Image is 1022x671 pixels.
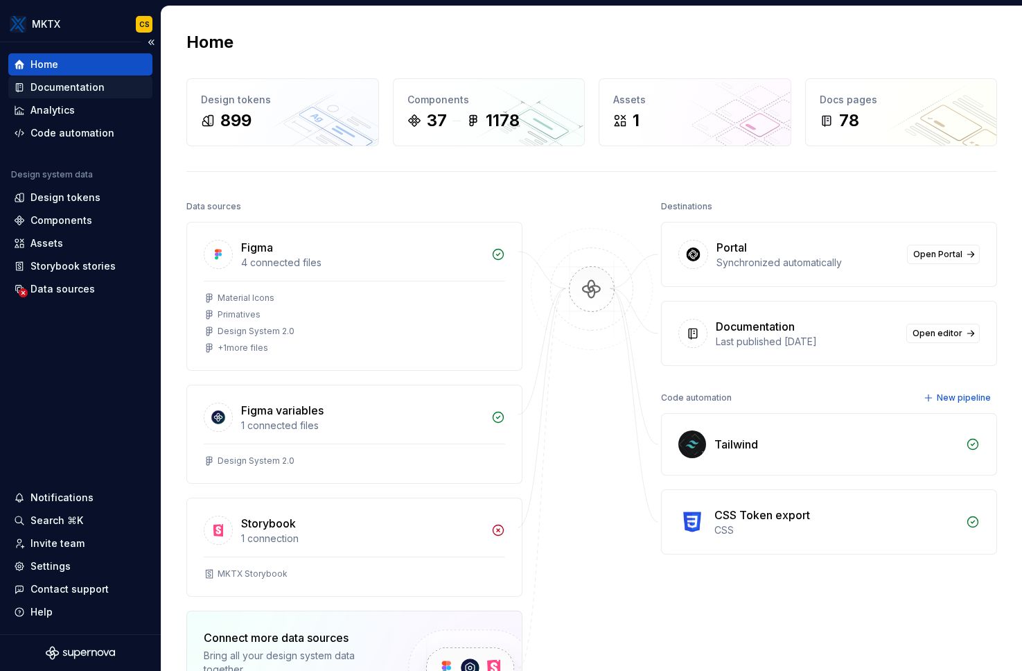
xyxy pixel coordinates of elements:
a: Code automation [8,122,152,144]
button: MKTXCS [3,9,158,39]
a: Invite team [8,532,152,555]
div: Docs pages [820,93,983,107]
span: Open Portal [913,249,962,260]
span: New pipeline [937,392,991,403]
div: Invite team [30,537,85,550]
button: Help [8,601,152,623]
div: Data sources [186,197,241,216]
span: Open editor [913,328,962,339]
a: Design tokens [8,186,152,209]
div: Destinations [661,197,712,216]
div: Notifications [30,491,94,505]
div: Design tokens [201,93,364,107]
button: New pipeline [919,388,997,408]
div: CSS [714,523,958,537]
a: Assets [8,232,152,254]
div: Storybook [241,515,296,532]
svg: Supernova Logo [46,646,115,660]
a: Figma variables1 connected filesDesign System 2.0 [186,385,522,484]
div: MKTX Storybook [218,568,288,579]
div: 37 [427,110,447,132]
div: 78 [839,110,859,132]
div: + 1 more files [218,342,268,354]
div: Analytics [30,103,75,117]
a: Figma4 connected filesMaterial IconsPrimativesDesign System 2.0+1more files [186,222,522,371]
div: Data sources [30,282,95,296]
div: 1 connected files [241,419,483,433]
a: Open editor [906,324,980,343]
div: Home [30,58,58,71]
a: Components371178 [393,78,585,146]
div: Last published [DATE] [716,335,898,349]
div: Documentation [30,80,105,94]
div: CSS Token export [714,507,810,523]
div: Help [30,605,53,619]
div: 1 connection [241,532,483,546]
div: Material Icons [218,293,274,304]
h2: Home [186,31,234,53]
div: Assets [30,236,63,250]
a: Home [8,53,152,76]
div: Synchronized automatically [716,256,899,270]
img: 6599c211-2218-4379-aa47-474b768e6477.png [10,16,26,33]
div: Search ⌘K [30,514,83,528]
a: Storybook1 connectionMKTX Storybook [186,498,522,597]
a: Data sources [8,278,152,300]
div: Design System 2.0 [218,326,294,337]
div: Portal [716,239,747,256]
div: Components [30,214,92,227]
div: 1178 [486,110,520,132]
div: Primatives [218,309,261,320]
div: Settings [30,559,71,573]
div: Connect more data sources [204,629,385,646]
a: Settings [8,555,152,577]
div: Figma [241,239,273,256]
div: Tailwind [714,436,758,453]
div: 4 connected files [241,256,483,270]
div: Documentation [716,318,795,335]
a: Documentation [8,76,152,98]
a: Assets1 [599,78,791,146]
a: Storybook stories [8,255,152,277]
div: Components [407,93,571,107]
div: Storybook stories [30,259,116,273]
div: Code automation [30,126,114,140]
div: CS [139,19,150,30]
div: Design tokens [30,191,100,204]
button: Search ⌘K [8,509,152,532]
div: Design system data [11,169,93,180]
div: 899 [220,110,252,132]
div: Figma variables [241,402,324,419]
a: Design tokens899 [186,78,379,146]
div: 1 [633,110,640,132]
button: Collapse sidebar [141,33,161,52]
a: Open Portal [907,245,980,264]
button: Contact support [8,578,152,600]
div: Assets [613,93,777,107]
a: Components [8,209,152,232]
a: Analytics [8,99,152,121]
div: MKTX [32,17,60,31]
a: Docs pages78 [805,78,998,146]
div: Contact support [30,582,109,596]
div: Code automation [661,388,732,408]
div: Design System 2.0 [218,455,294,467]
button: Notifications [8,487,152,509]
